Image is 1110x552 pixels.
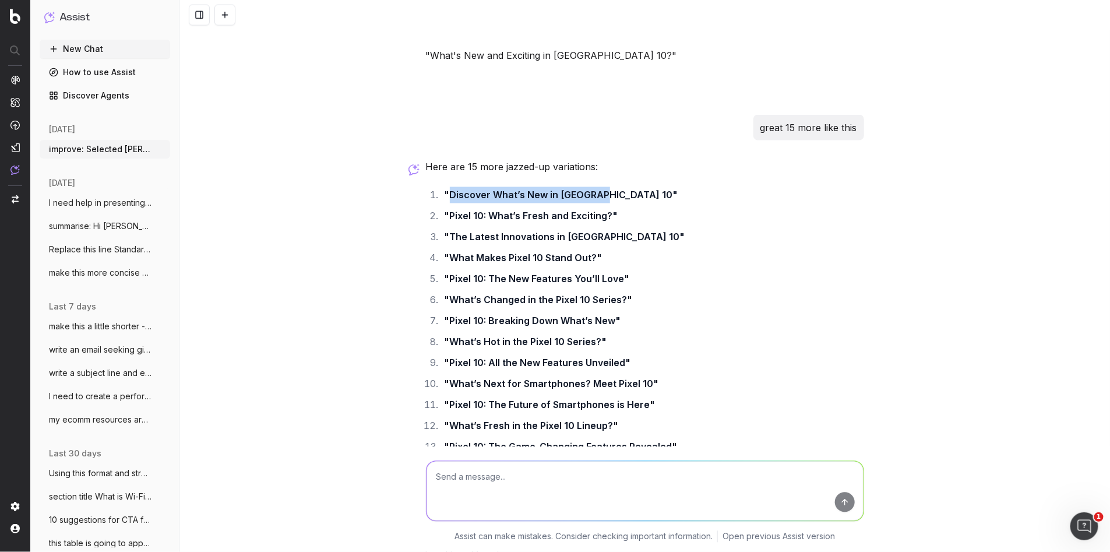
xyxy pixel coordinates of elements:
img: Analytics [10,75,20,85]
span: my ecomm resources are thin. for big eve [49,414,151,426]
button: write a subject line and email to our se [40,364,170,382]
span: improve: Selected [PERSON_NAME] stores a [49,143,151,155]
strong: "What’s Next for Smartphones? Meet Pixel 10" [445,378,659,390]
button: make this a little shorter - Before brin [40,317,170,336]
button: summarise: Hi [PERSON_NAME], Interesting feedba [40,217,170,235]
span: write a subject line and email to our se [49,367,151,379]
span: I need to create a performance review sc [49,391,151,402]
button: section title What is Wi-Fi 7? Wi-Fi 7 ( [40,487,170,506]
img: Switch project [12,195,19,203]
span: summarise: Hi [PERSON_NAME], Interesting feedba [49,220,151,232]
strong: "Pixel 10: Breaking Down What’s New" [445,315,621,327]
img: My account [10,524,20,533]
a: Open previous Assist version [723,531,835,543]
img: Activation [10,120,20,130]
span: this table is going to appear on a [PERSON_NAME] [49,537,151,549]
strong: "Pixel 10: The Future of Smartphones is Here" [445,399,656,411]
span: Using this format and structure and tone [49,467,151,479]
button: 10 suggestions for CTA for link to windo [40,511,170,529]
a: Discover Agents [40,86,170,105]
p: Assist can make mistakes. Consider checking important information. [454,531,713,543]
button: New Chat [40,40,170,58]
button: improve: Selected [PERSON_NAME] stores a [40,140,170,159]
span: make this a little shorter - Before brin [49,321,151,332]
button: write an email seeking giodance from HR: [40,340,170,359]
strong: "Pixel 10: The New Features You’ll Love" [445,273,630,285]
p: great 15 more like this [760,119,857,136]
span: last 7 days [49,301,96,312]
strong: "What’s Hot in the Pixel 10 Series?" [445,336,607,348]
iframe: Intercom live chat [1070,512,1098,540]
strong: "Discover What’s New in [GEOGRAPHIC_DATA] 10" [445,189,678,201]
img: Assist [10,165,20,175]
span: section title What is Wi-Fi 7? Wi-Fi 7 ( [49,491,151,502]
span: 10 suggestions for CTA for link to windo [49,514,151,526]
p: "What's New and Exciting in [GEOGRAPHIC_DATA] 10?" [426,47,864,64]
strong: "What’s Fresh in the Pixel 10 Lineup?" [445,420,619,432]
button: Using this format and structure and tone [40,464,170,483]
img: Assist [44,12,55,23]
img: Intelligence [10,97,20,107]
button: make this more concise and clear: Hi Mar [40,263,170,282]
strong: "Pixel 10: What’s Fresh and Exciting?" [445,210,618,222]
strong: "What Makes Pixel 10 Stand Out?" [445,252,602,264]
span: I need help in presenting the issues I a [49,197,151,209]
strong: "What’s Changed in the Pixel 10 Series?" [445,294,633,306]
p: Here are 15 more jazzed-up variations: [426,159,864,175]
strong: "Pixel 10: All the New Features Unveiled" [445,357,631,369]
span: last 30 days [49,448,101,459]
span: Replace this line Standard delivery is a [49,244,151,255]
img: Botify logo [10,9,20,24]
span: 1 [1094,512,1104,522]
img: Studio [10,143,20,152]
img: Setting [10,502,20,511]
button: I need to create a performance review sc [40,387,170,406]
button: Replace this line Standard delivery is a [40,240,170,259]
span: make this more concise and clear: Hi Mar [49,267,151,279]
span: write an email seeking giodance from HR: [49,344,151,356]
h1: Assist [59,9,90,26]
span: [DATE] [49,124,75,135]
img: Botify assist logo [408,164,420,175]
button: I need help in presenting the issues I a [40,194,170,212]
button: my ecomm resources are thin. for big eve [40,410,170,429]
span: [DATE] [49,177,75,189]
strong: "The Latest Innovations in [GEOGRAPHIC_DATA] 10" [445,231,685,243]
a: How to use Assist [40,63,170,82]
strong: "Pixel 10: The Game-Changing Features Revealed" [445,441,678,453]
button: Assist [44,9,165,26]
